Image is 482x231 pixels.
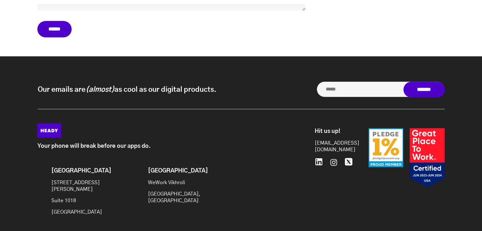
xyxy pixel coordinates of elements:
a: [EMAIL_ADDRESS][DOMAIN_NAME] [315,140,353,153]
h6: Hit us up! [315,128,353,135]
p: [GEOGRAPHIC_DATA], [GEOGRAPHIC_DATA] [148,191,199,204]
p: WeWork Vikhroli [148,179,199,186]
p: Suite 1018 [51,197,103,204]
p: Our emails are as cool as our digital products. [38,85,216,94]
img: Heady_Logo_Web-01 (1) [37,123,61,138]
h6: [GEOGRAPHIC_DATA] [148,168,199,175]
i: (almost) [86,86,114,93]
p: Your phone will break before our apps do. [37,143,286,150]
img: Badges-24 [369,128,445,187]
p: [STREET_ADDRESS][PERSON_NAME] [51,179,103,193]
p: [GEOGRAPHIC_DATA] [51,209,103,215]
h6: [GEOGRAPHIC_DATA] [51,168,103,175]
